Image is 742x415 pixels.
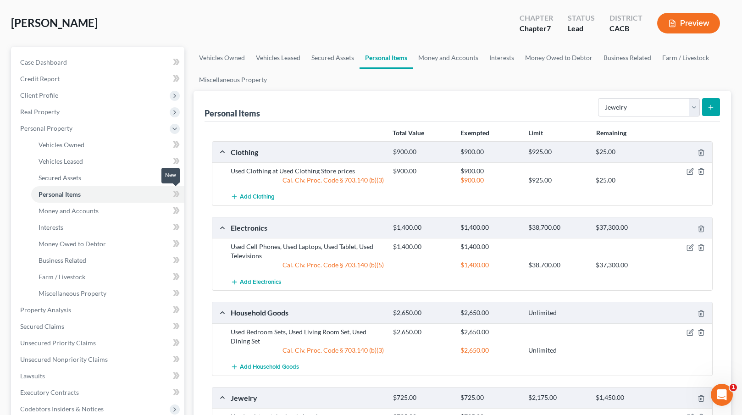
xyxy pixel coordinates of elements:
span: Farm / Livestock [39,273,85,281]
div: $2,650.00 [456,346,524,355]
div: New [161,168,180,183]
span: Add Household Goods [240,363,299,371]
a: Money Owed to Debtor [31,236,184,252]
div: $925.00 [524,176,592,185]
a: Money and Accounts [413,47,484,69]
a: Personal Items [31,186,184,203]
span: Miscellaneous Property [39,289,106,297]
span: Property Analysis [20,306,71,314]
span: Vehicles Owned [39,141,84,149]
a: Business Related [31,252,184,269]
span: Client Profile [20,91,58,99]
div: $1,450.00 [591,393,659,402]
span: Add Clothing [240,194,275,201]
div: Used Clothing at Used Clothing Store prices [226,166,388,176]
div: CACB [609,23,642,34]
span: Lawsuits [20,372,45,380]
a: Unsecured Priority Claims [13,335,184,351]
div: Cal. Civ. Proc. Code § 703.140 (b)(5) [226,260,388,270]
div: $1,400.00 [456,260,524,270]
div: $725.00 [456,393,524,402]
a: Secured Assets [306,47,360,69]
a: Credit Report [13,71,184,87]
div: Electronics [226,223,388,232]
div: Unlimited [524,346,592,355]
div: Chapter [520,13,553,23]
a: Executory Contracts [13,384,184,401]
div: Lead [568,23,595,34]
a: Miscellaneous Property [194,69,272,91]
span: Case Dashboard [20,58,67,66]
a: Secured Claims [13,318,184,335]
div: $925.00 [524,148,592,156]
a: Interests [484,47,520,69]
a: Vehicles Owned [31,137,184,153]
span: 7 [547,24,551,33]
button: Preview [657,13,720,33]
div: $1,400.00 [388,223,456,232]
div: District [609,13,642,23]
div: $2,650.00 [456,309,524,317]
a: Interests [31,219,184,236]
span: Unsecured Nonpriority Claims [20,355,108,363]
button: Add Electronics [231,273,281,290]
span: Business Related [39,256,86,264]
div: $25.00 [591,176,659,185]
button: Add Household Goods [231,359,299,376]
a: Case Dashboard [13,54,184,71]
span: Vehicles Leased [39,157,83,165]
div: Personal Items [205,108,260,119]
span: Interests [39,223,63,231]
div: $900.00 [456,166,524,176]
div: $37,300.00 [591,223,659,232]
span: 1 [730,384,737,391]
div: Jewelry [226,393,388,403]
div: $2,650.00 [456,327,524,337]
div: Cal. Civ. Proc. Code § 703.140 (b)(3) [226,176,388,185]
div: $900.00 [388,148,456,156]
span: Money Owed to Debtor [39,240,106,248]
a: Vehicles Leased [250,47,306,69]
a: Vehicles Owned [194,47,250,69]
div: Clothing [226,147,388,157]
a: Secured Assets [31,170,184,186]
strong: Total Value [393,129,424,137]
div: Chapter [520,23,553,34]
a: Property Analysis [13,302,184,318]
strong: Exempted [460,129,489,137]
span: Money and Accounts [39,207,99,215]
span: Personal Items [39,190,81,198]
a: Miscellaneous Property [31,285,184,302]
a: Lawsuits [13,368,184,384]
div: $38,700.00 [524,260,592,270]
div: $900.00 [388,166,456,176]
strong: Limit [528,129,543,137]
div: Used Cell Phones, Used Laptops, Used Tablet, Used Televisions [226,242,388,260]
div: $38,700.00 [524,223,592,232]
span: Secured Assets [39,174,81,182]
div: $1,400.00 [456,223,524,232]
div: $900.00 [456,176,524,185]
a: Farm / Livestock [657,47,714,69]
a: Farm / Livestock [31,269,184,285]
a: Unsecured Nonpriority Claims [13,351,184,368]
span: Codebtors Insiders & Notices [20,405,104,413]
div: Status [568,13,595,23]
div: $1,400.00 [456,242,524,251]
a: Vehicles Leased [31,153,184,170]
strong: Remaining [596,129,626,137]
div: $2,650.00 [388,309,456,317]
span: Add Electronics [240,278,281,286]
iframe: Intercom live chat [711,384,733,406]
a: Business Related [598,47,657,69]
span: Real Property [20,108,60,116]
a: Money Owed to Debtor [520,47,598,69]
div: $37,300.00 [591,260,659,270]
div: $25.00 [591,148,659,156]
div: Household Goods [226,308,388,317]
span: Unsecured Priority Claims [20,339,96,347]
a: Personal Items [360,47,413,69]
div: Used Bedroom Sets, Used Living Room Set, Used Dining Set [226,327,388,346]
div: $725.00 [388,393,456,402]
div: $2,175.00 [524,393,592,402]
